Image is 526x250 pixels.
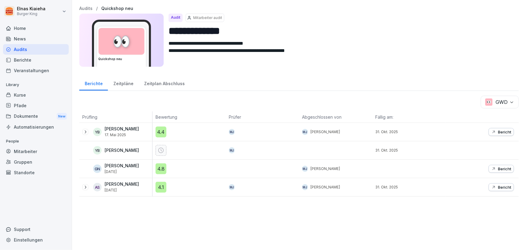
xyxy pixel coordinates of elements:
[3,136,69,146] p: People
[229,147,235,153] div: MJ
[93,128,102,136] div: YB
[229,129,235,135] div: MJ
[105,170,139,174] p: [DATE]
[93,183,102,191] div: AS
[156,182,166,193] div: 4.1
[302,184,308,190] div: MJ
[105,148,139,153] p: [PERSON_NAME]
[105,133,139,137] p: 17. Mai 2025
[3,44,69,55] a: Audits
[93,146,102,155] div: YB
[3,111,69,122] a: DokumenteNew
[3,23,69,34] a: Home
[169,14,183,22] div: Audit
[302,166,308,172] div: MJ
[310,184,340,190] p: [PERSON_NAME]
[193,15,222,21] p: Mitarbeiter audit
[79,75,108,91] a: Berichte
[156,114,223,120] p: Bewertung
[105,182,139,187] p: [PERSON_NAME]
[3,111,69,122] div: Dokumente
[498,185,511,190] p: Bericht
[489,183,514,191] button: Bericht
[310,166,340,171] p: [PERSON_NAME]
[99,28,144,55] div: 👀
[93,165,102,173] div: GN
[3,34,69,44] a: News
[105,188,139,192] p: [DATE]
[3,157,69,167] a: Gruppen
[3,80,69,90] p: Library
[82,114,149,120] p: Prüfling
[79,6,93,11] a: Audits
[3,146,69,157] a: Mitarbeiter
[302,129,308,135] div: MJ
[498,166,511,171] p: Bericht
[375,148,446,153] p: 31. Okt. 2025
[3,122,69,132] a: Automatisierungen
[302,114,369,120] p: Abgeschlossen von
[229,184,235,190] div: MJ
[498,130,511,134] p: Bericht
[108,75,139,91] a: Zeitpläne
[375,184,446,190] p: 31. Okt. 2025
[98,57,145,61] h3: Quickshop neu
[105,163,139,168] p: [PERSON_NAME]
[156,163,166,174] div: 4.8
[226,111,299,123] th: Prüfer
[3,90,69,100] a: Kurse
[96,6,98,11] p: /
[17,12,46,16] p: Burger King
[310,129,340,135] p: [PERSON_NAME]
[489,128,514,136] button: Bericht
[3,65,69,76] a: Veranstaltungen
[105,127,139,132] p: [PERSON_NAME]
[489,165,514,173] button: Bericht
[17,6,46,11] p: Elnas Kiaieha
[375,129,446,135] p: 31. Okt. 2025
[3,224,69,235] div: Support
[156,127,166,137] div: 4.4
[3,55,69,65] a: Berichte
[3,100,69,111] a: Pfade
[372,111,446,123] th: Fällig am:
[57,113,67,120] div: New
[101,6,133,11] a: Quickshop neu
[3,167,69,178] a: Standorte
[3,235,69,245] a: Einstellungen
[139,75,190,91] a: Zeitplan Abschluss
